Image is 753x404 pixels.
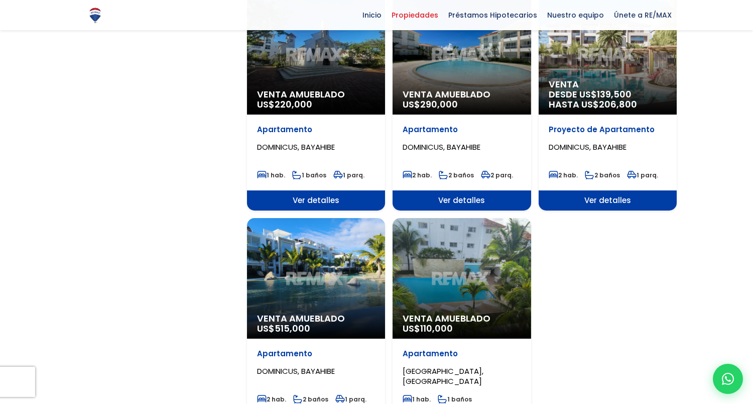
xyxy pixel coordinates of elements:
span: US$ [403,98,458,111]
span: DOMINICUS, BAYAHIBE [403,142,480,152]
p: Apartamento [403,125,521,135]
span: 1 parq. [335,395,366,403]
span: Venta Amueblado [403,314,521,324]
span: Nuestro equipo [542,8,609,23]
span: DOMINICUS, BAYAHIBE [257,366,335,376]
span: 2 hab. [549,171,578,179]
span: HASTA US$ [549,99,667,110]
span: US$ [257,98,312,111]
span: DOMINICUS, BAYAHIBE [549,142,626,152]
span: 515,000 [275,322,310,335]
span: 1 hab. [403,395,431,403]
span: 1 parq. [333,171,364,179]
span: US$ [403,322,453,335]
img: Logo de REMAX [86,7,104,24]
span: 206,800 [599,98,637,111]
span: DESDE US$ [549,89,667,110]
span: DOMINICUS, BAYAHIBE [257,142,335,152]
span: Venta Amueblado [403,89,521,99]
span: 2 hab. [257,395,286,403]
span: 2 parq. [481,171,513,179]
span: 139,500 [597,88,632,100]
span: Únete a RE/MAX [609,8,677,23]
span: US$ [257,322,310,335]
span: [GEOGRAPHIC_DATA], [GEOGRAPHIC_DATA] [403,366,483,386]
span: Venta [549,79,667,89]
span: 110,000 [420,322,453,335]
span: Ver detalles [393,190,531,211]
span: Venta Amueblado [257,314,375,324]
span: 1 hab. [257,171,285,179]
p: Apartamento [257,349,375,359]
span: Ver detalles [247,190,385,211]
span: Ver detalles [539,190,677,211]
span: 2 baños [585,171,620,179]
span: 1 baños [438,395,472,403]
span: Inicio [357,8,387,23]
span: 2 hab. [403,171,432,179]
span: 2 baños [293,395,328,403]
span: 220,000 [275,98,312,111]
p: Apartamento [403,349,521,359]
span: Propiedades [387,8,443,23]
span: 1 baños [292,171,326,179]
p: Proyecto de Apartamento [549,125,667,135]
span: Venta Amueblado [257,89,375,99]
span: Préstamos Hipotecarios [443,8,542,23]
p: Apartamento [257,125,375,135]
span: 290,000 [420,98,458,111]
span: 1 parq. [627,171,658,179]
span: 2 baños [439,171,474,179]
